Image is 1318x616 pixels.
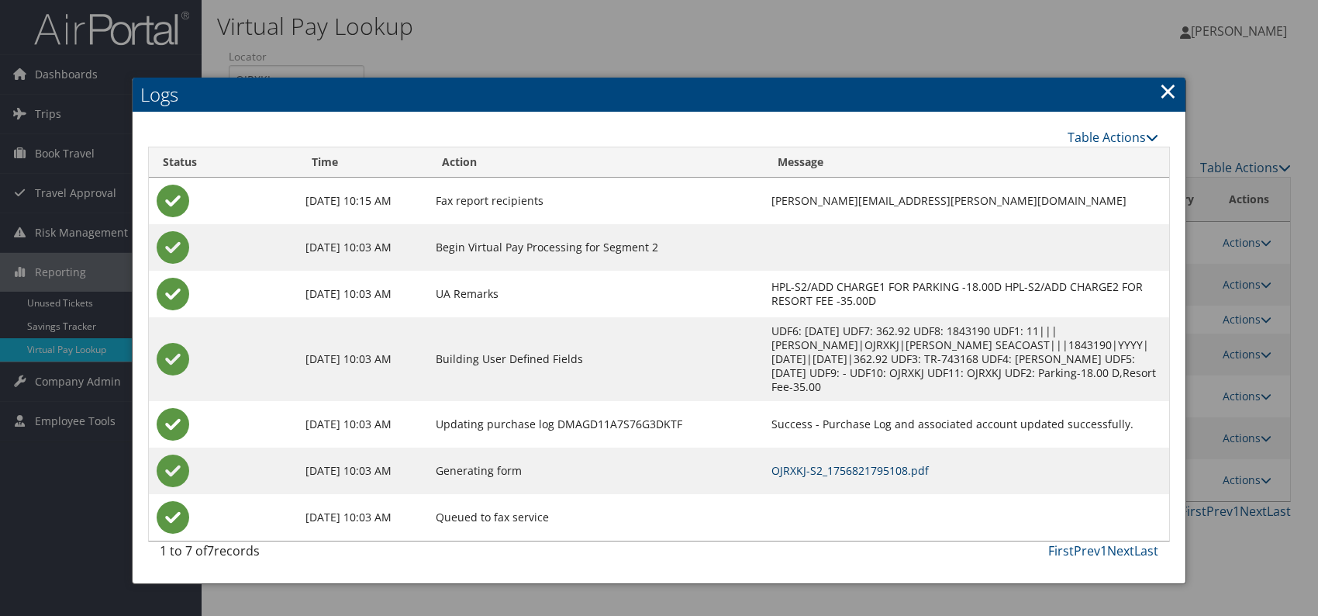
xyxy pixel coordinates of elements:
th: Message: activate to sort column ascending [764,147,1169,178]
a: Table Actions [1068,129,1158,146]
a: 1 [1100,542,1107,559]
td: [DATE] 10:03 AM [298,448,428,494]
td: [DATE] 10:03 AM [298,494,428,541]
a: First [1048,542,1074,559]
div: 1 to 7 of records [160,542,392,568]
td: UDF6: [DATE] UDF7: 362.92 UDF8: 1843190 UDF1: 11|||[PERSON_NAME]|OJRXKJ|[PERSON_NAME] SEACOAST|||... [764,317,1169,401]
td: [PERSON_NAME][EMAIL_ADDRESS][PERSON_NAME][DOMAIN_NAME] [764,178,1169,224]
h2: Logs [133,78,1185,112]
th: Action: activate to sort column ascending [428,147,764,178]
a: Prev [1074,542,1100,559]
th: Status: activate to sort column ascending [149,147,298,178]
a: Next [1107,542,1134,559]
td: Generating form [428,448,764,494]
a: OJRXKJ-S2_1756821795108.pdf [771,463,929,478]
a: Close [1159,75,1177,106]
td: [DATE] 10:03 AM [298,224,428,271]
td: [DATE] 10:03 AM [298,401,428,448]
td: Building User Defined Fields [428,317,764,401]
td: [DATE] 10:15 AM [298,178,428,224]
td: Updating purchase log DMAGD11A7S76G3DKTF [428,401,764,448]
td: Fax report recipients [428,178,764,224]
td: UA Remarks [428,271,764,317]
td: Queued to fax service [428,494,764,541]
td: HPL-S2/ADD CHARGE1 FOR PARKING -18.00D HPL-S2/ADD CHARGE2 FOR RESORT FEE -35.00D [764,271,1169,317]
td: Begin Virtual Pay Processing for Segment 2 [428,224,764,271]
td: [DATE] 10:03 AM [298,317,428,401]
td: [DATE] 10:03 AM [298,271,428,317]
a: Last [1134,542,1158,559]
span: 7 [207,542,214,559]
th: Time: activate to sort column ascending [298,147,428,178]
td: Success - Purchase Log and associated account updated successfully. [764,401,1169,448]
